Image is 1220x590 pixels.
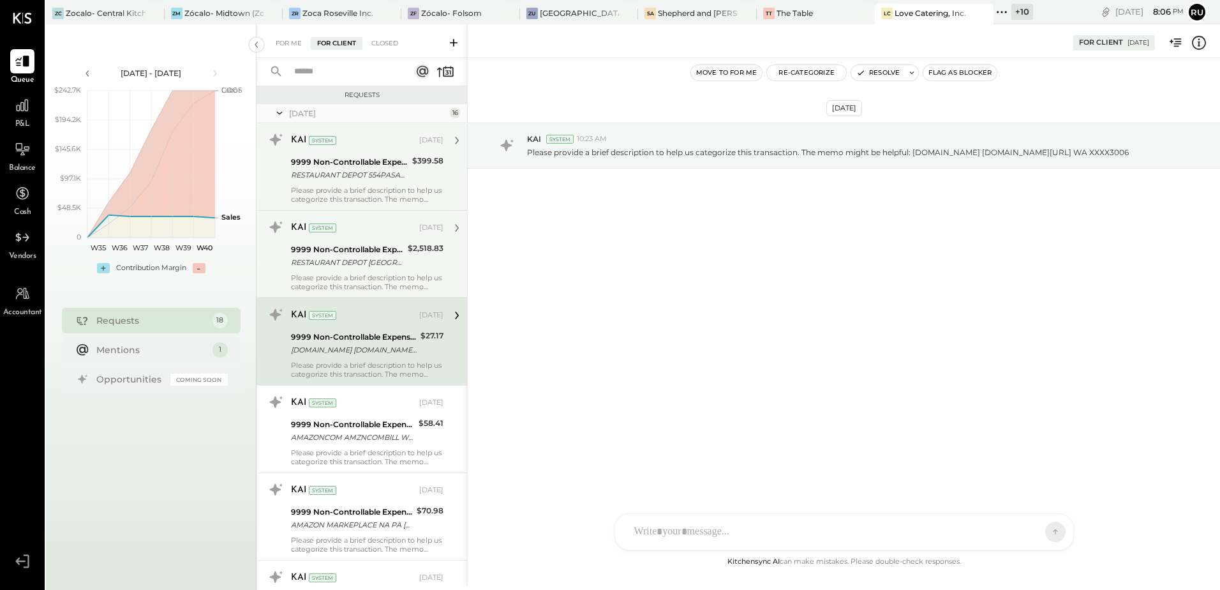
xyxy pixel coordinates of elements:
[1127,38,1149,47] div: [DATE]
[767,65,846,80] button: Re-Categorize
[289,108,447,119] div: [DATE]
[644,8,656,19] div: Sa
[291,484,306,497] div: KAI
[196,243,212,252] text: W40
[291,518,413,531] div: AMAZON MARKEPLACE NA PA [PERSON_NAME]-71075-7B7P77ADK74 MERCHANDISE AMAZON MARKETPLACE NA PA [DOM...
[170,374,228,386] div: Coming Soon
[291,273,443,291] div: Please provide a brief description to help us categorize this transaction. The memo might be help...
[184,8,264,19] div: Zócalo- Midtown (Zoca Inc.)
[154,243,170,252] text: W38
[302,8,373,19] div: Zoca Roseville Inc.
[175,243,191,252] text: W39
[1079,38,1123,48] div: For Client
[14,207,31,218] span: Cash
[97,68,205,79] div: [DATE] - [DATE]
[419,417,443,430] div: $58.41
[1,225,44,262] a: Vendors
[419,310,443,321] div: [DATE]
[11,75,34,86] span: Queue
[221,86,241,95] text: Labor
[291,418,415,431] div: 9999 Non-Controllable Expenses:Other Income and Expenses:To Be Classified P&L
[133,243,148,252] text: W37
[851,65,905,80] button: Resolve
[291,431,415,444] div: AMAZONCOM AMZNCOMBILL WA [PERSON_NAME]-72057-475UYK7PV4Q MERCHANDISE [DOMAIN_NAME] [DOMAIN_NAME][...
[57,203,81,212] text: $48.5K
[311,37,362,50] div: For Client
[291,506,413,518] div: 9999 Non-Controllable Expenses:Other Income and Expenses:To Be Classified P&L
[412,155,443,167] div: $399.58
[291,571,306,584] div: KAI
[1,282,44,319] a: Accountant
[408,8,419,19] div: ZF
[419,398,443,408] div: [DATE]
[9,163,36,174] span: Balance
[1,181,44,218] a: Cash
[895,8,966,19] div: Love Catering, Inc.
[291,134,306,147] div: KAI
[419,223,443,233] div: [DATE]
[269,37,308,50] div: For Me
[777,8,813,19] div: The Table
[77,232,81,241] text: 0
[450,108,460,118] div: 16
[1115,6,1184,18] div: [DATE]
[309,223,336,232] div: System
[263,91,461,100] div: Requests
[419,573,443,583] div: [DATE]
[1099,5,1112,19] div: copy link
[291,344,417,356] div: [DOMAIN_NAME] [DOMAIN_NAME][URL] WA XXXX3006
[291,448,443,466] div: Please provide a brief description to help us categorize this transaction. The memo might be help...
[291,361,443,379] div: Please provide a brief description to help us categorize this transaction. The memo might be help...
[577,134,607,144] span: 10:23 AM
[3,307,42,319] span: Accountant
[527,133,541,144] span: KAI
[291,222,306,234] div: KAI
[291,256,404,269] div: RESTAURANT DEPOT [GEOGRAPHIC_DATA][PERSON_NAME]-71091-E5JHW4ED 000641198 91107 RESTAURANT DEPOT [...
[419,135,443,146] div: [DATE]
[1187,2,1207,22] button: Ru
[55,115,81,124] text: $194.2K
[193,263,205,273] div: -
[97,263,110,273] div: +
[540,8,620,19] div: [GEOGRAPHIC_DATA]
[212,313,228,328] div: 18
[691,65,762,80] button: Move to for me
[212,342,228,358] div: 1
[96,344,206,356] div: Mentions
[1,49,44,86] a: Queue
[291,186,443,204] div: Please provide a brief description to help us categorize this transaction. The memo might be help...
[116,263,186,273] div: Contribution Margin
[111,243,127,252] text: W36
[421,8,482,19] div: Zócalo- Folsom
[96,373,164,386] div: Opportunities
[60,174,81,183] text: $97.1K
[417,504,443,517] div: $70.98
[365,37,405,50] div: Closed
[291,331,417,344] div: 9999 Non-Controllable Expenses:Other Income and Expenses:To Be Classified P&L
[309,573,336,582] div: System
[221,213,241,222] text: Sales
[923,65,997,80] button: Flag as Blocker
[419,485,443,495] div: [DATE]
[546,135,574,144] div: System
[763,8,775,19] div: TT
[291,156,408,169] div: 9999 Non-Controllable Expenses:Other Income and Expenses:To Be Classified P&L
[90,243,105,252] text: W35
[291,169,408,181] div: RESTAURANT DEPOT 554PASADENA [GEOGRAPHIC_DATA][PERSON_NAME]-72057-00325896 [PHONE_NUMBER] RESTAUR...
[1,93,44,130] a: P&L
[1,137,44,174] a: Balance
[1011,4,1033,20] div: + 10
[289,8,301,19] div: ZR
[96,314,206,327] div: Requests
[15,119,30,130] span: P&L
[526,8,538,19] div: ZU
[309,136,336,145] div: System
[408,242,443,255] div: $2,518.83
[658,8,738,19] div: Shepherd and [PERSON_NAME]
[291,243,404,256] div: 9999 Non-Controllable Expenses:Other Income and Expenses:To Be Classified P&L
[291,397,306,409] div: KAI
[527,147,1129,158] p: Please provide a brief description to help us categorize this transaction. The memo might be help...
[826,100,862,116] div: [DATE]
[309,486,336,495] div: System
[309,311,336,320] div: System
